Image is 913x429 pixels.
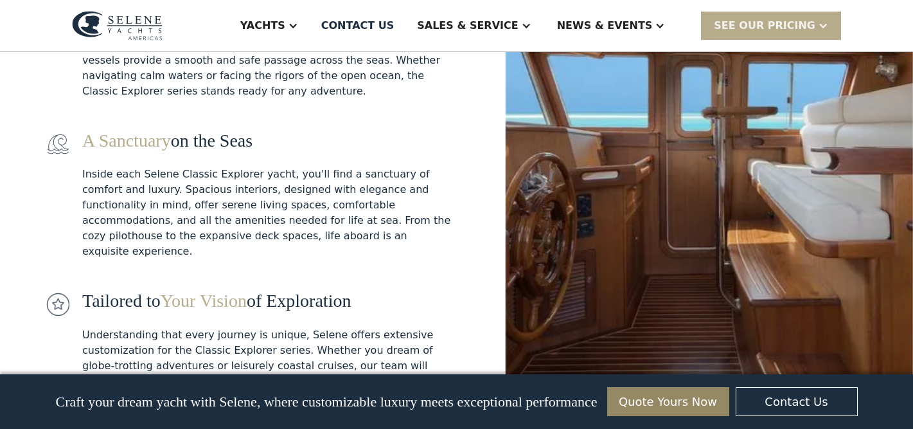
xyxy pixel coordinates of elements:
div: Contact US [321,18,394,33]
div: Understanding that every journey is unique, Selene offers extensive customization for the Classic... [82,327,454,405]
span: A Sanctuary [82,131,171,151]
div: News & EVENTS [557,18,653,33]
div: Don't let their classic looks deceive you; the Classic Explorer yachts are equipped for serious o... [82,6,454,99]
div: Tailored to of Exploration [82,290,454,312]
a: Quote Yours Now [607,387,729,416]
div: Sales & Service [417,18,518,33]
p: Craft your dream yacht with Selene, where customizable luxury meets exceptional performance [55,394,597,410]
div: Inside each Selene Classic Explorer yacht, you'll find a sanctuary of comfort and luxury. Spaciou... [82,167,454,259]
div: on the Seas [82,130,454,152]
a: Contact Us [736,387,858,416]
div: Yachts [240,18,285,33]
img: logo [72,11,163,41]
div: SEE Our Pricing [714,18,815,33]
div: SEE Our Pricing [701,12,841,39]
span: Your Vision [161,291,247,311]
img: icon [46,293,69,316]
